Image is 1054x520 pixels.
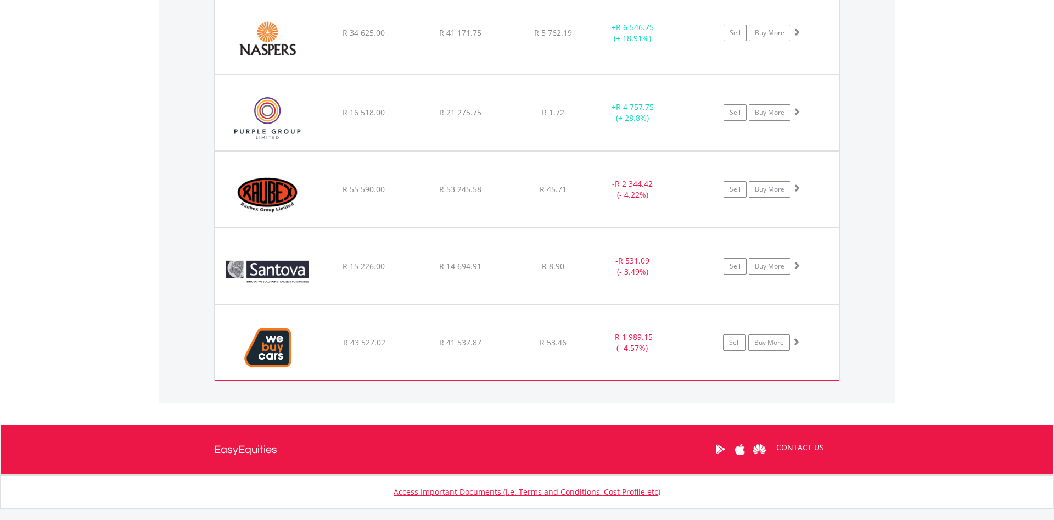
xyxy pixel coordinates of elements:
[343,107,385,118] span: R 16 518.00
[711,432,730,466] a: Google Play
[591,178,674,200] div: - (- 4.22%)
[749,432,769,466] a: Huawei
[724,25,747,41] a: Sell
[220,5,315,71] img: EQU.ZA.NPN.png
[730,432,749,466] a: Apple
[534,27,572,38] span: R 5 762.19
[618,255,649,266] span: R 531.09
[591,102,674,124] div: + (+ 28.8%)
[439,337,481,348] span: R 41 537.87
[343,27,385,38] span: R 34 625.00
[540,337,567,348] span: R 53.46
[220,89,315,148] img: EQU.ZA.PPE.png
[723,334,746,351] a: Sell
[749,104,790,121] a: Buy More
[615,332,653,342] span: R 1 989.15
[540,184,567,194] span: R 45.71
[439,107,481,118] span: R 21 275.75
[724,181,747,198] a: Sell
[749,258,790,275] a: Buy More
[439,261,481,271] span: R 14 694.91
[724,104,747,121] a: Sell
[615,178,653,189] span: R 2 344.42
[343,337,385,348] span: R 43 527.02
[394,487,660,497] a: Access Important Documents (i.e. Terms and Conditions, Cost Profile etc)
[221,319,315,377] img: EQU.ZA.WBC.png
[214,425,277,474] a: EasyEquities
[749,181,790,198] a: Buy More
[748,334,790,351] a: Buy More
[439,184,481,194] span: R 53 245.58
[439,27,481,38] span: R 41 171.75
[343,184,385,194] span: R 55 590.00
[749,25,790,41] a: Buy More
[220,165,315,225] img: EQU.ZA.RBX.png
[616,102,654,112] span: R 4 757.75
[591,255,674,277] div: - (- 3.49%)
[542,107,564,118] span: R 1.72
[343,261,385,271] span: R 15 226.00
[542,261,564,271] span: R 8.90
[220,242,315,301] img: EQU.ZA.SNV.png
[724,258,747,275] a: Sell
[616,22,654,32] span: R 6 546.75
[591,332,674,354] div: - (- 4.57%)
[769,432,832,463] a: CONTACT US
[591,22,674,44] div: + (+ 18.91%)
